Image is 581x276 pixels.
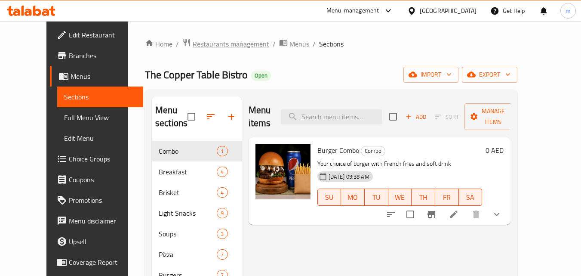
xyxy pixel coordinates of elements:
[384,108,402,126] span: Select section
[471,106,515,127] span: Manage items
[412,189,435,206] button: TH
[217,229,227,239] div: items
[459,189,483,206] button: SA
[217,147,227,155] span: 1
[69,236,137,247] span: Upsell
[50,211,144,231] a: Menu disclaimer
[486,144,504,156] h6: 0 AED
[50,25,144,45] a: Edit Restaurant
[420,6,476,16] div: [GEOGRAPHIC_DATA]
[152,223,242,244] div: Soups3
[403,67,458,83] button: import
[69,174,137,185] span: Coupons
[217,168,227,176] span: 4
[152,182,242,203] div: Brisket4
[344,191,361,204] span: MO
[469,69,510,80] span: export
[404,112,427,122] span: Add
[317,189,341,206] button: SU
[381,204,401,225] button: sort-choices
[152,141,242,161] div: Combo1
[159,249,217,260] span: Pizza
[341,189,365,206] button: MO
[200,106,221,127] span: Sort sections
[145,65,248,84] span: The Copper Table Bistro
[159,187,217,198] span: Brisket
[50,45,144,66] a: Branches
[430,110,464,124] span: Select section first
[217,230,227,238] span: 3
[217,187,227,198] div: items
[217,146,227,156] div: items
[279,38,309,50] a: Menus
[313,39,316,49] li: /
[152,203,242,223] div: Light Snacks9
[402,110,430,124] button: Add
[435,189,459,206] button: FR
[64,92,137,102] span: Sections
[566,6,571,16] span: m
[462,67,517,83] button: export
[415,191,432,204] span: TH
[155,104,188,130] h2: Menu sections
[159,167,217,177] div: Breakfast
[361,146,385,156] span: Combo
[281,109,382,124] input: search
[221,106,242,127] button: Add section
[325,173,373,181] span: [DATE] 09:38 AM
[217,167,227,177] div: items
[326,6,379,16] div: Menu-management
[152,161,242,182] div: Breakfast4
[64,112,137,123] span: Full Menu View
[319,39,344,49] span: Sections
[317,144,359,157] span: Burger Combo
[64,133,137,143] span: Edit Menu
[217,249,227,260] div: items
[57,128,144,149] a: Edit Menu
[251,71,271,81] div: Open
[57,107,144,128] a: Full Menu View
[193,39,269,49] span: Restaurants management
[273,39,276,49] li: /
[50,66,144,87] a: Menus
[439,191,455,204] span: FR
[368,191,385,204] span: TU
[69,216,137,226] span: Menu disclaimer
[69,154,137,164] span: Choice Groups
[182,108,200,126] span: Select all sections
[50,231,144,252] a: Upsell
[255,144,310,199] img: Burger Combo
[365,189,388,206] button: TU
[50,149,144,169] a: Choice Groups
[321,191,338,204] span: SU
[50,169,144,190] a: Coupons
[317,158,483,169] p: Your choice of burger with French fries and soft drink
[289,39,309,49] span: Menus
[462,191,479,204] span: SA
[251,72,271,79] span: Open
[182,38,269,50] a: Restaurants management
[421,204,442,225] button: Branch-specific-item
[392,191,409,204] span: WE
[176,39,179,49] li: /
[217,251,227,259] span: 7
[486,204,507,225] button: show more
[466,204,486,225] button: delete
[152,244,242,265] div: Pizza7
[57,87,144,107] a: Sections
[449,209,459,220] a: Edit menu item
[159,208,217,218] span: Light Snacks
[159,146,217,156] span: Combo
[249,104,271,130] h2: Menu items
[69,195,137,205] span: Promotions
[361,146,385,156] div: Combo
[492,209,502,220] svg: Show Choices
[71,71,137,81] span: Menus
[402,110,430,124] span: Add item
[69,30,137,40] span: Edit Restaurant
[159,229,217,239] span: Soups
